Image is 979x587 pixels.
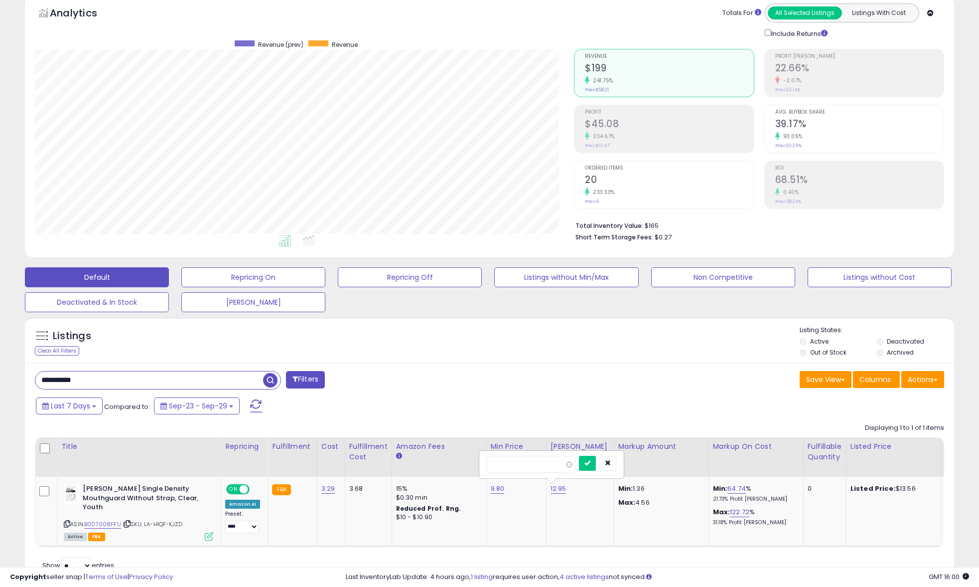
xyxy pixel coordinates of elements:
label: Deactivated [887,337,924,346]
span: All listings currently available for purchase on Amazon [64,533,87,541]
button: Actions [901,371,944,388]
label: Archived [887,348,914,357]
span: Sep-23 - Sep-29 [169,401,227,411]
div: [PERSON_NAME] [551,441,610,452]
div: $13.56 [850,484,933,493]
span: FBA [88,533,105,541]
small: Prev: 20.29% [775,143,802,149]
h2: 22.66% [775,62,944,76]
div: 3.68 [349,484,384,493]
div: Clear All Filters [35,346,79,356]
small: 93.05% [780,133,803,140]
small: Prev: 23.14% [775,87,800,93]
span: Revenue (prev) [258,40,303,49]
span: Revenue [332,40,358,49]
div: Fulfillment Cost [349,441,388,462]
div: Fulfillment [272,441,312,452]
a: 12.95 [551,484,566,494]
button: Filters [286,371,325,389]
small: -2.07% [780,77,802,84]
a: 3.29 [321,484,335,494]
div: 15% [396,484,479,493]
small: 0.40% [780,189,799,196]
span: Avg. Buybox Share [775,110,944,115]
div: Amazon Fees [396,441,482,452]
div: Fulfillable Quantity [808,441,842,462]
span: 2025-10-7 16:00 GMT [929,572,969,582]
div: Displaying 1 to 1 of 1 items [865,423,944,433]
span: Last 7 Days [51,401,90,411]
p: 21.73% Profit [PERSON_NAME] [713,496,796,503]
b: Max: [713,507,730,517]
button: Last 7 Days [36,397,103,414]
a: Terms of Use [85,572,128,582]
a: 64.74 [727,484,746,494]
small: 241.75% [589,77,613,84]
b: Min: [713,484,728,493]
small: Amazon Fees. [396,452,402,461]
small: 233.33% [589,189,615,196]
button: Columns [853,371,900,388]
button: Listings without Cost [808,267,952,287]
button: Repricing Off [338,267,482,287]
strong: Min: [618,484,633,493]
div: ASIN: [64,484,213,540]
button: Deactivated & In Stock [25,292,169,312]
div: $10 - $10.90 [396,513,479,522]
a: B007008FFU [84,520,121,529]
button: [PERSON_NAME] [181,292,325,312]
img: 41YanQqMZCL._SL40_.jpg [64,484,80,504]
h2: $45.08 [585,118,753,132]
span: ON [227,485,240,494]
div: % [713,484,796,503]
h5: Analytics [50,6,117,22]
button: Repricing On [181,267,325,287]
p: 1.36 [618,484,701,493]
a: Privacy Policy [129,572,173,582]
div: Last InventoryLab Update: 4 hours ago, requires user action, not synced. [346,573,969,582]
span: ROI [775,166,944,171]
a: 122.72 [730,507,749,517]
p: 31.18% Profit [PERSON_NAME] [713,519,796,526]
small: FBA [272,484,290,495]
small: 234.67% [589,133,615,140]
label: Out of Stock [810,348,846,357]
h5: Listings [53,329,91,343]
div: % [713,508,796,526]
h2: 39.17% [775,118,944,132]
h2: 68.51% [775,174,944,188]
button: Non Competitive [651,267,795,287]
span: Compared to: [104,402,150,411]
li: $165 [575,219,937,231]
span: $0.27 [655,232,672,242]
b: Reduced Prof. Rng. [396,504,461,513]
div: $0.30 min [396,493,479,502]
small: Prev: $58.21 [585,87,609,93]
small: Prev: $13.47 [585,143,609,149]
div: Cost [321,441,341,452]
span: Profit [PERSON_NAME] [775,54,944,59]
span: Revenue [585,54,753,59]
button: All Selected Listings [768,6,842,19]
h2: $199 [585,62,753,76]
div: Min Price [491,441,542,452]
b: [PERSON_NAME] Single Density Mouthguard Without Strap, Clear, Youth [83,484,204,515]
button: Listings without Min/Max [494,267,638,287]
small: Prev: 68.24% [775,198,801,204]
p: 4.56 [618,498,701,507]
th: The percentage added to the cost of goods (COGS) that forms the calculator for Min & Max prices. [708,437,803,477]
a: 9.80 [491,484,505,494]
div: Include Returns [757,27,839,39]
small: Prev: 6 [585,198,599,204]
p: Listing States: [800,326,954,335]
div: Listed Price [850,441,937,452]
b: Total Inventory Value: [575,221,643,230]
span: OFF [248,485,264,494]
span: Columns [859,375,891,385]
div: Repricing [225,441,264,452]
a: 1 listing [471,572,493,582]
div: 0 [808,484,839,493]
div: Amazon AI [225,500,260,509]
button: Save View [800,371,851,388]
b: Short Term Storage Fees: [575,233,653,241]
